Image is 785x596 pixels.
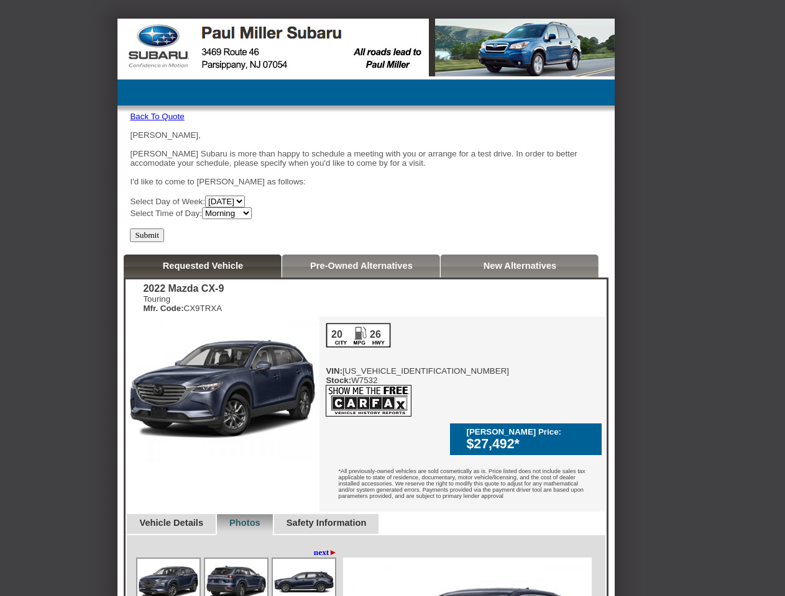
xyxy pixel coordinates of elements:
[163,261,244,271] a: Requested Vehicle
[229,518,260,528] a: Photos
[369,329,382,340] div: 26
[326,366,342,376] b: VIN:
[139,518,203,528] a: Vehicle Details
[319,459,605,512] div: *All previously-owned vehicles are sold cosmetically as is. Price listed does not include sales t...
[466,427,595,436] div: [PERSON_NAME] Price:
[130,228,164,242] input: Submit
[484,261,557,271] a: New Alternatives
[466,436,595,452] div: $27,492*
[326,385,411,417] img: icon_carfax.png
[310,261,413,271] a: Pre-Owned Alternatives
[126,317,319,462] img: 2022 Mazda CX-9
[330,329,343,340] div: 20
[326,323,509,418] div: [US_VEHICLE_IDENTIFICATION_NUMBER] W7532
[130,112,184,121] a: Back To Quote
[143,304,183,313] b: Mfr. Code:
[314,548,337,558] a: next►
[287,518,367,528] a: Safety Information
[143,294,224,313] div: Touring CX9TRXA
[143,283,224,294] div: 2022 Mazda CX-9
[326,376,351,385] b: Stock:
[130,130,602,219] div: [PERSON_NAME], [PERSON_NAME] Subaru is more than happy to schedule a meeting with you or arrange ...
[329,548,337,557] span: ►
